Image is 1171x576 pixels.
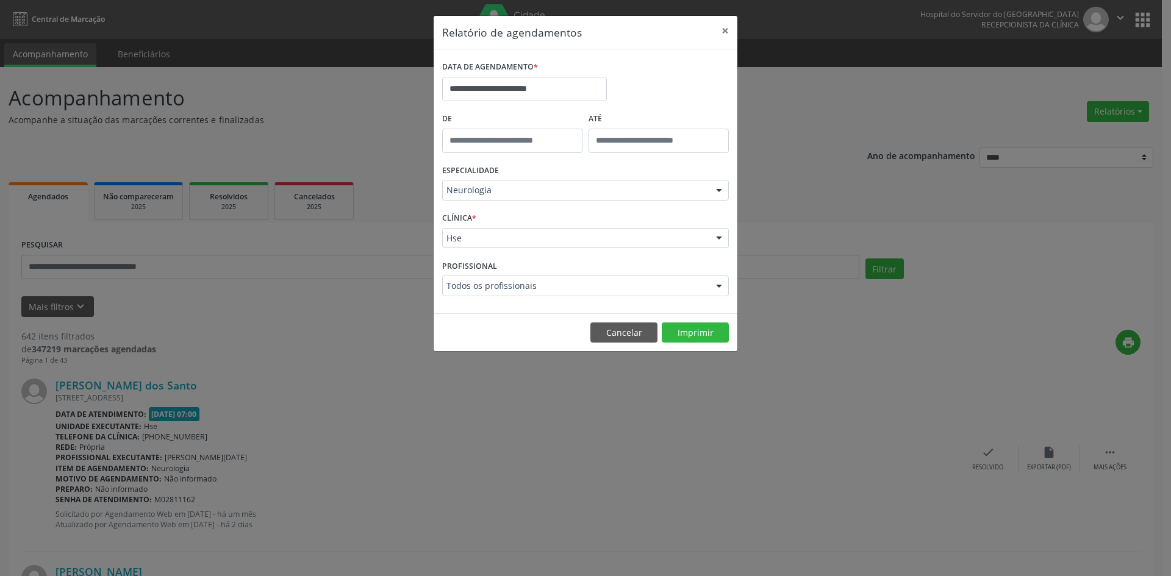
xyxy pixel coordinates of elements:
label: DATA DE AGENDAMENTO [442,58,538,77]
button: Cancelar [590,322,657,343]
label: ESPECIALIDADE [442,162,499,180]
span: Neurologia [446,184,704,196]
button: Close [713,16,737,46]
label: ATÉ [589,110,729,129]
label: De [442,110,582,129]
label: CLÍNICA [442,209,476,228]
span: Todos os profissionais [446,280,704,292]
h5: Relatório de agendamentos [442,24,582,40]
label: PROFISSIONAL [442,257,497,276]
button: Imprimir [662,322,729,343]
span: Hse [446,232,704,244]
